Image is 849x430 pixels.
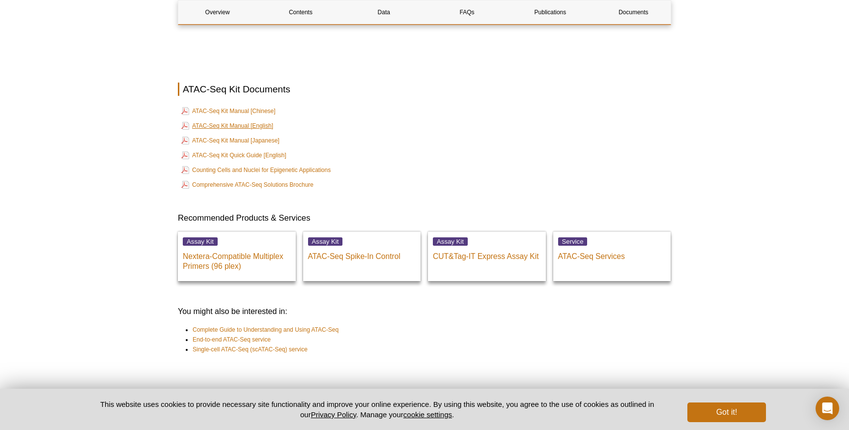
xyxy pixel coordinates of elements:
p: ATAC-Seq Services [558,247,666,261]
button: cookie settings [403,410,452,419]
div: Open Intercom Messenger [816,397,839,420]
button: Got it! [687,402,766,422]
span: Assay Kit [183,237,218,246]
a: Contents [261,0,340,24]
h2: ATAC-Seq Kit Documents [178,83,671,96]
h3: Recommended Products & Services [178,212,671,224]
a: Counting Cells and Nuclei for Epigenetic Applications [181,164,331,176]
a: Overview [178,0,256,24]
a: Assay Kit CUT&Tag-IT Express Assay Kit [428,231,546,281]
a: Service ATAC-Seq Services [553,231,671,281]
a: Single-cell ATAC-Seq (scATAC-Seq) service [193,344,308,354]
span: Assay Kit [433,237,468,246]
a: ATAC-Seq Kit Manual [English] [181,120,273,132]
a: Publications [511,0,589,24]
span: Assay Kit [308,237,343,246]
a: Privacy Policy [311,410,356,419]
a: ATAC-Seq Kit Manual [Japanese] [181,135,280,146]
p: This website uses cookies to provide necessary site functionality and improve your online experie... [83,399,671,420]
a: FAQs [428,0,506,24]
a: Assay Kit ATAC-Seq Spike-In Control [303,231,421,281]
a: ATAC-Seq Kit Quick Guide [English] [181,149,286,161]
a: Complete Guide to Understanding and Using ATAC-Seq [193,325,339,335]
a: End-to-end ATAC-Seq service [193,335,271,344]
a: Assay Kit Nextera-Compatible Multiplex Primers (96 plex) [178,231,296,281]
a: Data [345,0,423,24]
a: Comprehensive ATAC-Seq Solutions Brochure [181,179,313,191]
a: Documents [594,0,673,24]
a: ATAC-Seq Kit Manual [Chinese] [181,105,276,117]
p: CUT&Tag-IT Express Assay Kit [433,247,541,261]
span: Service [558,237,588,246]
p: ATAC-Seq Spike-In Control [308,247,416,261]
h3: You might also be interested in: [178,306,671,317]
p: Nextera-Compatible Multiplex Primers (96 plex) [183,247,291,271]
